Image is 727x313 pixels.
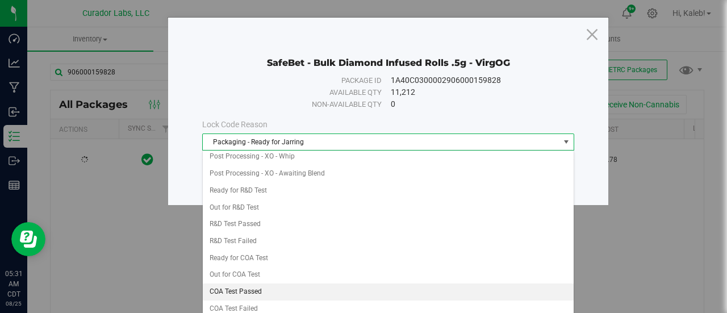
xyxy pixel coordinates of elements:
span: select [559,134,574,150]
div: SafeBet - Bulk Diamond Infused Rolls .5g - VirgOG [202,40,574,69]
li: Post Processing - XO - Whip [203,148,574,165]
li: Out for COA Test [203,266,574,283]
li: Ready for COA Test [203,250,574,267]
div: Non-available qty [218,99,382,110]
span: Lock Code Reason [202,120,268,129]
li: Out for R&D Test [203,199,574,216]
li: Post Processing - XO - Awaiting Blend [203,165,574,182]
li: Ready for R&D Test [203,182,574,199]
div: 11,212 [391,86,558,98]
div: 1A40C0300002906000159828 [391,74,558,86]
div: Package ID [218,75,382,86]
li: R&D Test Passed [203,216,574,233]
li: R&D Test Failed [203,233,574,250]
span: Packaging - Ready for Jarring [203,134,559,150]
div: 0 [391,98,558,110]
li: COA Test Passed [203,283,574,301]
div: Available qty [218,87,382,98]
iframe: Resource center [11,222,45,256]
